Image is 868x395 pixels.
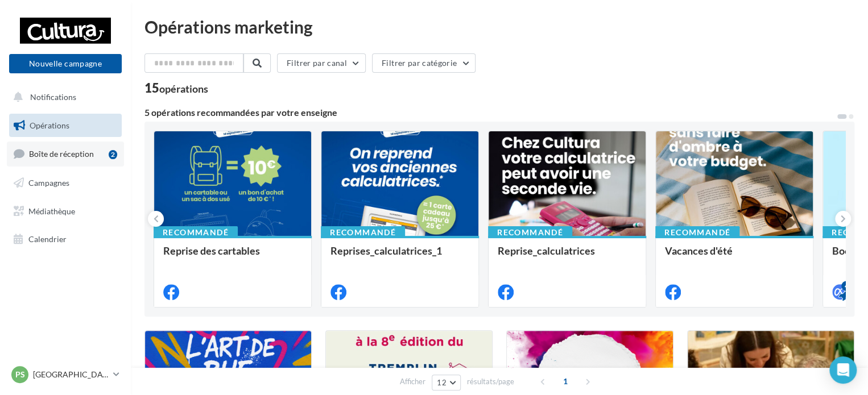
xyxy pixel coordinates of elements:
[841,281,852,291] div: 4
[432,375,461,390] button: 12
[163,245,302,268] div: Reprise des cartables
[7,227,124,251] a: Calendrier
[829,356,857,384] div: Open Intercom Messenger
[29,149,94,159] span: Boîte de réception
[9,54,122,73] button: Nouvelle campagne
[144,108,836,117] div: 5 opérations recommandées par votre enseigne
[30,92,76,102] span: Notifications
[109,150,117,159] div: 2
[372,53,476,73] button: Filtrer par catégorie
[556,372,574,390] span: 1
[7,199,124,223] a: Médiathèque
[144,82,208,94] div: 15
[33,369,109,380] p: [GEOGRAPHIC_DATA]
[277,53,366,73] button: Filtrer par canal
[28,234,67,244] span: Calendrier
[28,178,69,188] span: Campagnes
[7,85,119,109] button: Notifications
[28,206,75,215] span: Médiathèque
[400,376,425,387] span: Afficher
[498,245,636,268] div: Reprise_calculatrices
[154,226,238,239] div: Recommandé
[655,226,739,239] div: Recommandé
[7,142,124,166] a: Boîte de réception2
[665,245,804,268] div: Vacances d'été
[144,18,854,35] div: Opérations marketing
[321,226,405,239] div: Recommandé
[7,171,124,195] a: Campagnes
[15,369,25,380] span: PS
[437,378,447,387] span: 12
[7,114,124,138] a: Opérations
[330,245,469,268] div: Reprises_calculatrices_1
[159,84,208,94] div: opérations
[9,364,122,385] a: PS [GEOGRAPHIC_DATA]
[467,376,514,387] span: résultats/page
[488,226,572,239] div: Recommandé
[30,120,69,130] span: Opérations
